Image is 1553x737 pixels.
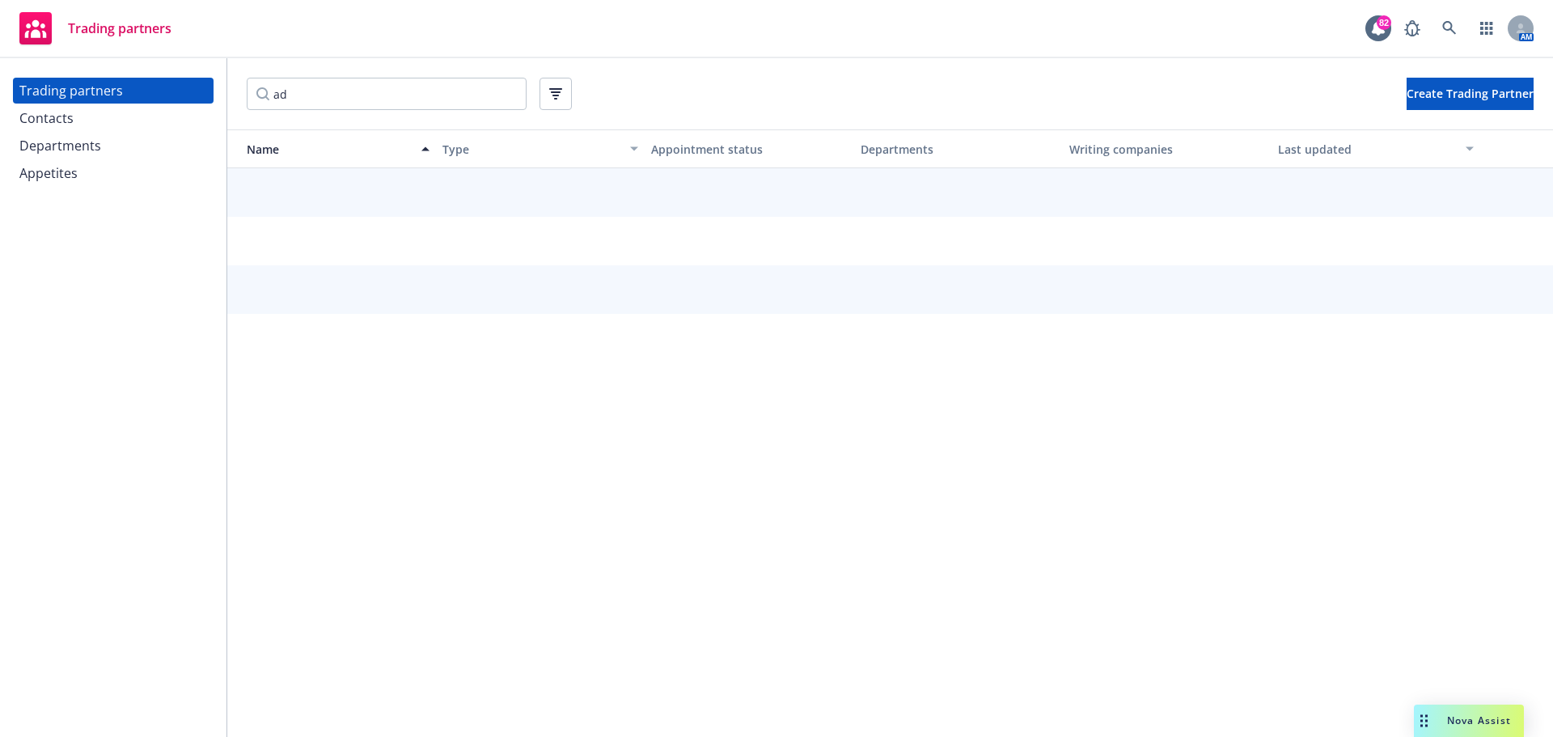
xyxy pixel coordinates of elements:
[68,22,171,35] span: Trading partners
[19,105,74,131] div: Contacts
[645,129,853,168] button: Appointment status
[227,129,436,168] button: Name
[1278,141,1456,158] div: Last updated
[1414,705,1434,737] div: Drag to move
[1063,129,1272,168] button: Writing companies
[1377,15,1391,30] div: 82
[1470,12,1503,44] a: Switch app
[1433,12,1466,44] a: Search
[854,129,1063,168] button: Departments
[13,133,214,159] a: Departments
[1396,12,1428,44] a: Report a Bug
[1407,78,1534,110] button: Create Trading Partner
[861,141,1056,158] div: Departments
[1414,705,1524,737] button: Nova Assist
[436,129,645,168] button: Type
[19,160,78,186] div: Appetites
[1272,129,1480,168] button: Last updated
[1069,141,1265,158] div: Writing companies
[19,133,101,159] div: Departments
[19,78,123,104] div: Trading partners
[247,78,527,110] input: Filter by keyword...
[1407,86,1534,101] span: Create Trading Partner
[13,78,214,104] a: Trading partners
[1447,714,1511,727] span: Nova Assist
[13,160,214,186] a: Appetites
[234,141,412,158] div: Name
[13,105,214,131] a: Contacts
[13,6,178,51] a: Trading partners
[651,141,847,158] div: Appointment status
[442,141,620,158] div: Type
